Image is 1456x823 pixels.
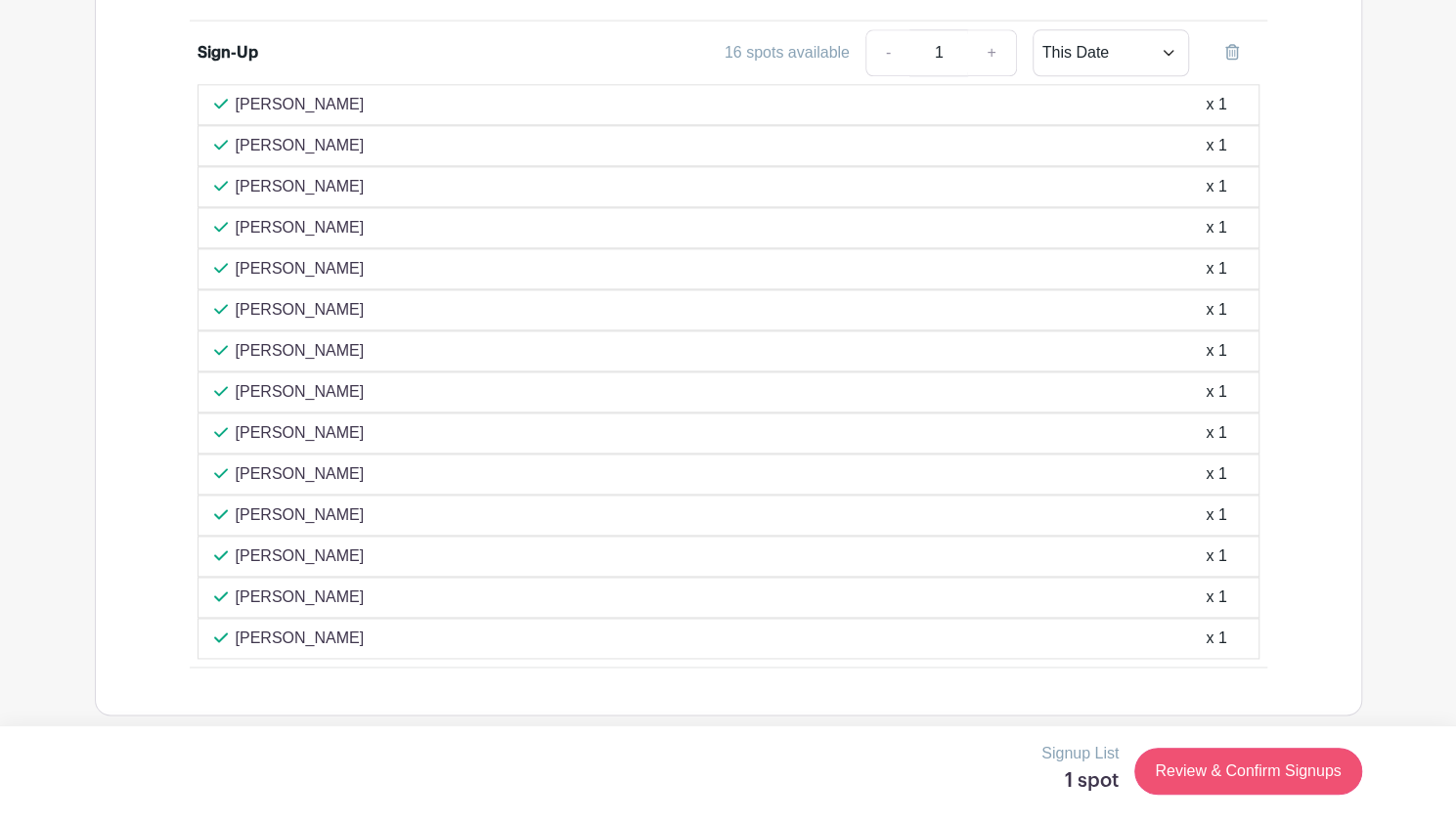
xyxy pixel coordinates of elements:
[236,380,365,404] p: [PERSON_NAME]
[236,421,365,445] p: [PERSON_NAME]
[1206,627,1226,650] div: x 1
[1134,748,1361,795] a: Review & Confirm Signups
[236,585,365,609] p: [PERSON_NAME]
[198,41,258,65] div: Sign-Up
[1206,216,1226,239] div: x 1
[1041,742,1119,765] p: Signup List
[1206,462,1226,486] div: x 1
[725,41,850,65] div: 16 spots available
[236,134,365,157] p: [PERSON_NAME]
[1206,257,1226,281] div: x 1
[236,175,365,198] p: [PERSON_NAME]
[236,462,365,486] p: [PERSON_NAME]
[236,503,365,527] p: [PERSON_NAME]
[1206,93,1226,116] div: x 1
[1041,769,1119,793] h5: 1 spot
[1206,421,1226,445] div: x 1
[1206,380,1226,404] div: x 1
[236,93,365,116] p: [PERSON_NAME]
[236,339,365,363] p: [PERSON_NAME]
[236,298,365,322] p: [PERSON_NAME]
[1206,585,1226,609] div: x 1
[1206,503,1226,527] div: x 1
[236,216,365,239] p: [PERSON_NAME]
[236,627,365,650] p: [PERSON_NAME]
[1206,544,1226,568] div: x 1
[1206,134,1226,157] div: x 1
[236,257,365,281] p: [PERSON_NAME]
[967,29,1016,76] a: +
[236,544,365,568] p: [PERSON_NAME]
[1206,339,1226,363] div: x 1
[1206,175,1226,198] div: x 1
[1206,298,1226,322] div: x 1
[865,29,910,76] a: -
